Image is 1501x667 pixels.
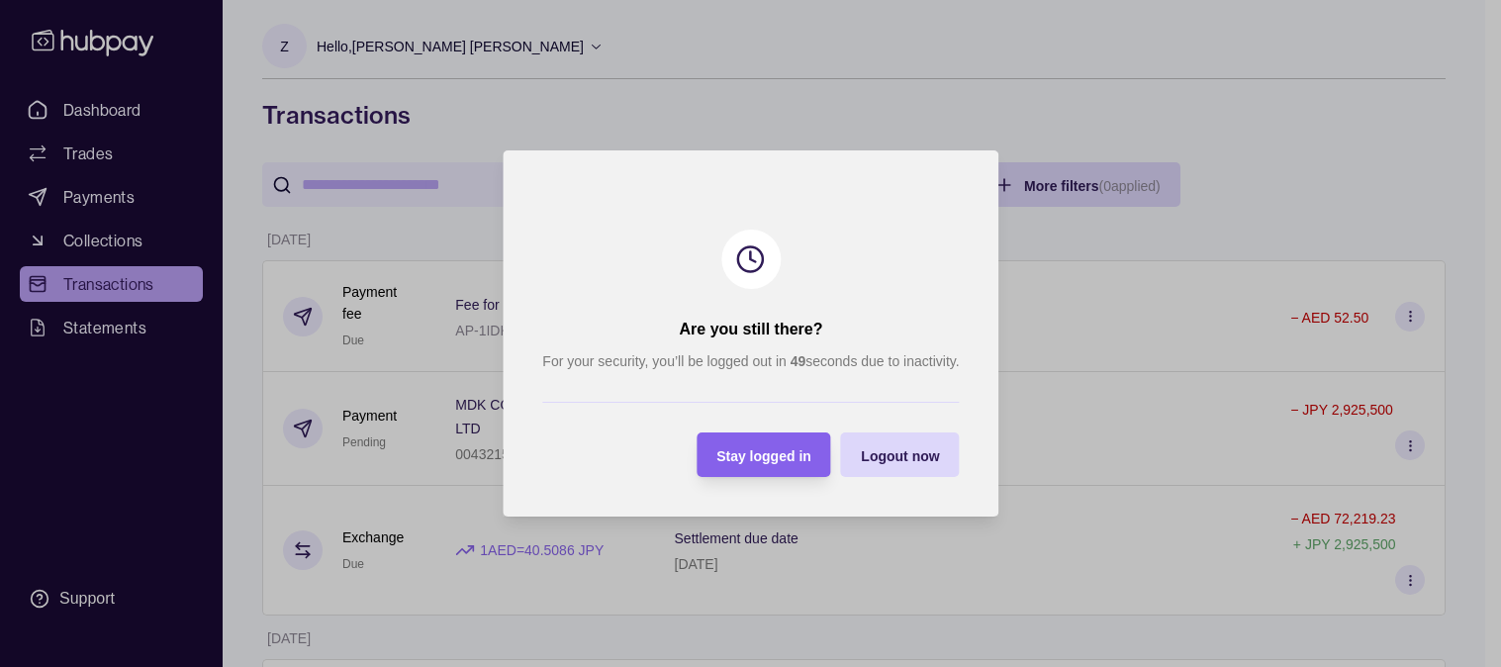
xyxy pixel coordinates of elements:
p: For your security, you’ll be logged out in seconds due to inactivity. [542,350,959,372]
button: Stay logged in [697,432,831,477]
span: Logout now [861,448,939,464]
h2: Are you still there? [679,319,822,340]
strong: 49 [790,353,805,369]
button: Logout now [841,432,959,477]
span: Stay logged in [716,448,811,464]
